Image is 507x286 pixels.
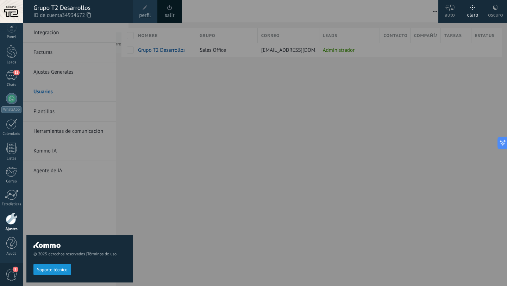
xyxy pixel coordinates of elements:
[33,267,71,272] a: Soporte técnico
[62,12,91,19] span: 34934672
[1,106,21,113] div: WhatsApp
[33,251,126,257] span: © 2025 derechos reservados |
[1,132,22,136] div: Calendario
[29,41,35,46] img: tab_domain_overview_orange.svg
[1,156,22,161] div: Listas
[13,267,18,272] span: 1
[139,12,151,19] span: perfil
[11,18,17,24] img: website_grey.svg
[1,202,22,207] div: Estadísticas
[87,251,117,257] a: Términos de uso
[18,18,79,24] div: Dominio: [DOMAIN_NAME]
[37,42,54,46] div: Dominio
[33,4,126,12] div: Grupo T2 Desarrollos
[11,11,17,17] img: logo_orange.svg
[83,42,112,46] div: Palabras clave
[13,70,19,75] span: 12
[75,41,81,46] img: tab_keywords_by_traffic_grey.svg
[445,5,455,23] div: auto
[165,12,174,19] a: salir
[488,5,503,23] div: oscuro
[1,35,22,39] div: Panel
[33,264,71,275] button: Soporte técnico
[20,11,35,17] div: v 4.0.24
[1,227,22,231] div: Ajustes
[37,267,68,272] span: Soporte técnico
[1,251,22,256] div: Ayuda
[1,83,22,87] div: Chats
[1,60,22,65] div: Leads
[467,5,478,23] div: claro
[33,12,126,19] span: ID de cuenta
[1,179,22,184] div: Correo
